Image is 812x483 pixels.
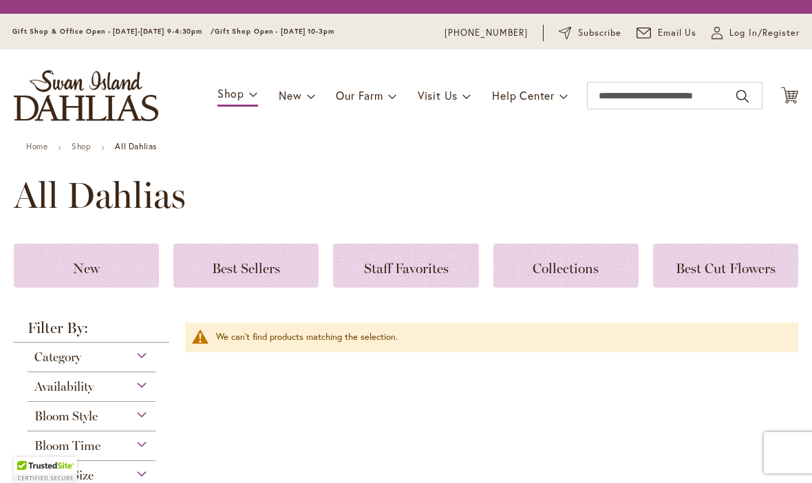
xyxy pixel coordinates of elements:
[73,260,100,277] span: New
[336,88,383,103] span: Our Farm
[26,141,47,151] a: Home
[493,244,639,288] a: Collections
[658,26,697,40] span: Email Us
[216,331,784,344] div: We can't find products matching the selection.
[333,244,478,288] a: Staff Favorites
[578,26,621,40] span: Subscribe
[729,26,800,40] span: Log In/Register
[215,27,334,36] span: Gift Shop Open - [DATE] 10-3pm
[14,175,186,216] span: All Dahlias
[14,70,158,121] a: store logo
[34,409,98,424] span: Bloom Style
[34,438,100,453] span: Bloom Time
[173,244,319,288] a: Best Sellers
[115,141,157,151] strong: All Dahlias
[364,260,449,277] span: Staff Favorites
[34,379,94,394] span: Availability
[676,260,776,277] span: Best Cut Flowers
[212,260,280,277] span: Best Sellers
[12,27,215,36] span: Gift Shop & Office Open - [DATE]-[DATE] 9-4:30pm /
[14,321,169,343] strong: Filter By:
[559,26,621,40] a: Subscribe
[14,244,159,288] a: New
[533,260,599,277] span: Collections
[653,244,798,288] a: Best Cut Flowers
[72,141,91,151] a: Shop
[736,85,749,107] button: Search
[712,26,800,40] a: Log In/Register
[217,86,244,100] span: Shop
[279,88,301,103] span: New
[445,26,528,40] a: [PHONE_NUMBER]
[34,350,81,365] span: Category
[418,88,458,103] span: Visit Us
[10,434,49,473] iframe: Launch Accessibility Center
[637,26,697,40] a: Email Us
[492,88,555,103] span: Help Center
